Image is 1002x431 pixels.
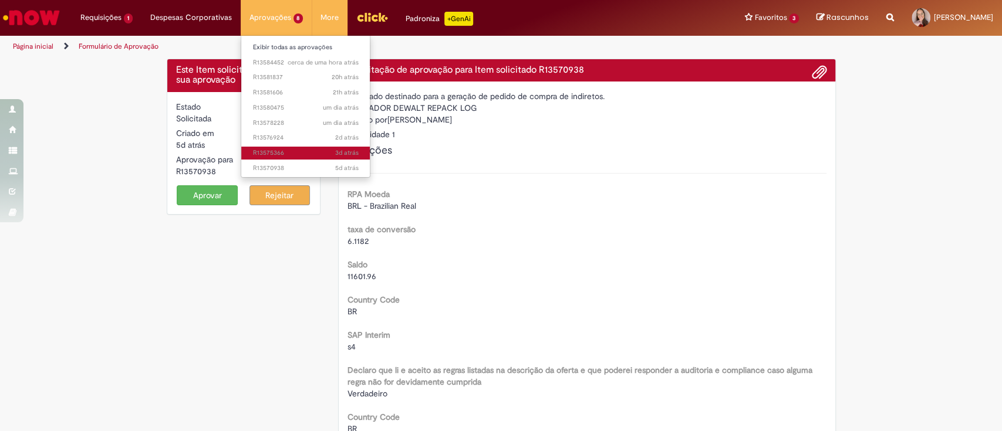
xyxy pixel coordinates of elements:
span: R13581606 [253,88,359,97]
span: 5d atrás [335,164,359,172]
span: s4 [348,341,356,352]
span: 8 [293,13,303,23]
div: SOPRADOR DEWALT REPACK LOG [348,102,826,114]
span: R13576924 [253,133,359,142]
a: Página inicial [13,42,53,51]
a: Aberto R13580475 : [241,101,370,114]
img: click_logo_yellow_360x200.png [356,8,388,26]
span: 2d atrás [335,133,359,142]
time: 30/09/2025 13:50:47 [333,88,359,97]
a: Rascunhos [817,12,869,23]
time: 29/09/2025 09:34:25 [335,148,359,157]
div: Quantidade 1 [348,128,826,140]
a: Aberto R13575366 : [241,147,370,159]
a: Formulário de Aprovação [79,42,158,51]
label: Estado [176,101,201,113]
time: 26/09/2025 14:49:13 [176,140,205,150]
a: Aberto R13581837 : [241,71,370,84]
span: 1 [124,13,133,23]
b: SAP Interim [348,330,390,340]
span: R13575366 [253,148,359,158]
div: Solicitada [176,113,312,124]
h4: Este Item solicitado requer a sua aprovação [176,65,312,86]
span: 3d atrás [335,148,359,157]
a: Aberto R13576924 : [241,131,370,144]
div: Chamado destinado para a geração de pedido de compra de indiretos. [348,90,826,102]
a: Aberto R13570938 : [241,162,370,175]
span: Rascunhos [826,12,869,23]
span: BRL - Brazilian Real [348,201,416,211]
b: RPA Moeda [348,189,390,199]
label: Criado em [176,127,214,139]
div: Padroniza [406,12,473,26]
span: Requisições [80,12,122,23]
time: 29/09/2025 16:35:33 [323,118,359,127]
span: 5d atrás [176,140,205,150]
span: R13581837 [253,73,359,82]
b: taxa de conversão [348,224,416,235]
span: Despesas Corporativas [150,12,232,23]
label: Aprovação para [176,154,233,165]
a: Exibir todas as aprovações [241,41,370,54]
span: R13584452 [253,58,359,67]
span: 11601.96 [348,271,376,281]
time: 29/09/2025 13:40:22 [335,133,359,142]
h4: Solicitação de aprovação para Item solicitado R13570938 [348,65,826,76]
button: Rejeitar [249,185,311,205]
b: Declaro que li e aceito as regras listadas na descrição da oferta e que poderei responder a audit... [348,365,812,387]
time: 30/09/2025 10:29:38 [323,103,359,112]
span: Aprovações [249,12,291,23]
button: Aprovar [177,185,238,205]
ul: Trilhas de página [9,36,659,57]
div: R13570938 [176,165,312,177]
span: 6.1182 [348,236,369,246]
b: Country Code [348,294,400,305]
a: Aberto R13584452 : [241,56,370,69]
span: R13580475 [253,103,359,113]
span: um dia atrás [323,118,359,127]
span: um dia atrás [323,103,359,112]
span: [PERSON_NAME] [934,12,993,22]
a: Aberto R13581606 : [241,86,370,99]
p: +GenAi [444,12,473,26]
span: 20h atrás [332,73,359,82]
div: 26/09/2025 14:49:13 [176,139,312,151]
span: 3 [789,13,799,23]
span: BR [348,306,357,317]
span: R13570938 [253,164,359,173]
a: Aberto R13578228 : [241,117,370,130]
span: More [320,12,339,23]
time: 26/09/2025 14:49:13 [335,164,359,172]
span: cerca de uma hora atrás [288,58,359,67]
span: R13578228 [253,118,359,128]
b: Country Code [348,412,400,422]
span: 21h atrás [333,88,359,97]
span: Favoritos [754,12,787,23]
ul: Aprovações [241,35,371,178]
time: 30/09/2025 14:21:26 [332,73,359,82]
img: ServiceNow [1,6,62,29]
span: Verdadeiro [348,388,387,399]
b: Saldo [348,259,367,270]
div: [PERSON_NAME] [348,114,826,128]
